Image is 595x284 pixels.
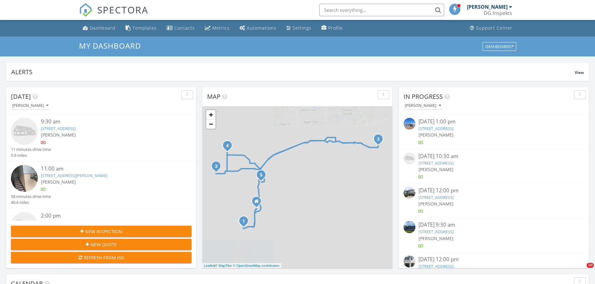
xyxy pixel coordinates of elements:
div: [DATE] 9:30 am [419,221,569,229]
a: [DATE] 12:00 pm [STREET_ADDRESS] [PERSON_NAME] [404,256,584,283]
a: [DATE] 12:00 pm [STREET_ADDRESS] [PERSON_NAME] [404,187,584,214]
div: Dashboards [485,44,513,49]
span: New Quote [91,241,117,248]
div: [PERSON_NAME] [467,4,508,10]
button: Refresh from ISN [11,252,191,263]
a: [STREET_ADDRESS] [41,220,76,225]
button: [PERSON_NAME] [11,102,50,110]
div: 703 Woodland Dr, Largo, FL 33771 [227,145,231,149]
i: 3 [215,164,217,169]
div: 11:00 am [41,165,176,173]
div: 9:30 am [41,118,176,126]
span: [PERSON_NAME] [419,201,454,207]
div: 11393 102nd Ct, Seminole, FL 33778 [216,166,220,170]
a: © MapTiler [215,264,232,267]
a: Dashboard [80,22,118,34]
span: New Inspection [85,228,122,235]
img: image_processing2025091991bxnbce.jpeg [404,256,415,267]
iframe: Intercom live chat [574,263,589,278]
div: [DATE] 10:30 am [419,152,569,160]
span: [PERSON_NAME] [41,132,76,138]
i: 5 [260,173,262,177]
a: 9:30 am [STREET_ADDRESS] [PERSON_NAME] 11 minutes drive time 5.9 miles [11,118,191,158]
span: Map [207,92,221,101]
div: 209 Berry Tree Pl, Brandon, FL 33510 [378,139,382,142]
div: Support Center [476,25,513,31]
div: 58 minutes drive time [11,194,51,200]
div: [DATE] 12:00 pm [419,256,569,263]
span: My Dashboard [79,41,141,51]
a: SPECTORA [79,8,148,22]
div: 11 minutes drive time [11,147,51,152]
img: house-placeholder-square-ca63347ab8c70e15b013bc22427d3df0f7f082c62ce06d78aee8ec4e70df452f.jpg [404,152,415,164]
div: Contacts [174,25,195,31]
a: Metrics [202,22,232,34]
a: [STREET_ADDRESS] [419,126,454,131]
a: Leaflet [204,264,214,267]
button: New Inspection [11,226,191,237]
div: Templates [132,25,157,31]
button: [PERSON_NAME] [404,102,442,110]
a: [DATE] 9:30 am [STREET_ADDRESS] [PERSON_NAME] [404,221,584,249]
div: Profile [328,25,343,31]
span: SPECTORA [97,3,148,16]
div: Alerts [11,68,575,76]
input: Search everything... [319,4,444,16]
span: [PERSON_NAME] [419,166,454,172]
div: Dashboard [90,25,116,31]
a: Support Center [467,22,515,34]
a: [DATE] 1:00 pm [STREET_ADDRESS] [PERSON_NAME] [404,118,584,146]
img: The Best Home Inspection Software - Spectora [79,3,93,17]
i: 1 [242,219,245,224]
a: © OpenStreetMap contributors [233,264,280,267]
img: house-placeholder-square-ca63347ab8c70e15b013bc22427d3df0f7f082c62ce06d78aee8ec4e70df452f.jpg [11,212,38,239]
a: Zoom out [206,119,216,129]
div: Settings [293,25,311,31]
a: [STREET_ADDRESS][PERSON_NAME] [41,173,107,178]
div: | [202,263,281,268]
span: [PERSON_NAME] [419,132,454,138]
a: Contacts [164,22,197,34]
i: 4 [226,144,229,148]
div: 7695 17th Way N, St Petersburg, FL 33702 [261,175,265,178]
span: 10 [587,263,594,268]
a: [STREET_ADDRESS] [419,195,454,200]
img: image_processing2025092794rg8hpm.jpeg [11,165,38,192]
div: 2:00 pm [41,212,176,220]
a: [STREET_ADDRESS] [419,229,454,234]
i: 2 [377,137,379,142]
img: image_processing20250918979ppua5.jpeg [404,221,415,233]
div: [DATE] 12:00 pm [419,187,569,195]
a: Templates [123,22,159,34]
a: Company Profile [319,22,345,34]
a: [STREET_ADDRESS] [419,160,454,166]
span: In Progress [404,92,443,101]
div: Refresh from ISN [16,254,186,261]
div: 212 28th St S, St. Petersburg FL 33701 [256,201,260,205]
div: [PERSON_NAME] [12,103,48,108]
a: 2:00 pm [STREET_ADDRESS] [PERSON_NAME] 54 minutes drive time 34.9 miles [11,212,191,253]
div: 40.4 miles [11,200,51,205]
div: 5.9 miles [11,152,51,158]
a: [STREET_ADDRESS] [41,126,76,131]
a: [STREET_ADDRESS] [419,263,454,269]
span: [DATE] [11,92,31,101]
div: Automations [247,25,276,31]
a: 11:00 am [STREET_ADDRESS][PERSON_NAME] [PERSON_NAME] 58 minutes drive time 40.4 miles [11,165,191,205]
a: Automations (Basic) [237,22,279,34]
button: New Quote [11,239,191,250]
div: [PERSON_NAME] [405,103,441,108]
div: [DATE] 1:00 pm [419,118,569,126]
img: image_processing2025091497esp09e.jpeg [404,118,415,130]
div: 5701 Bahia Del Mar Cir N #108, St. Petersburg, FL 33715 [244,221,247,224]
button: Dashboards [483,42,516,51]
img: house-placeholder-square-ca63347ab8c70e15b013bc22427d3df0f7f082c62ce06d78aee8ec4e70df452f.jpg [11,118,38,145]
span: [PERSON_NAME] [41,179,76,185]
a: Zoom in [206,110,216,119]
div: DG Inspekts [484,10,512,16]
span: View [575,70,584,75]
a: Settings [284,22,314,34]
div: Metrics [212,25,230,31]
a: [DATE] 10:30 am [STREET_ADDRESS] [PERSON_NAME] [404,152,584,180]
img: image_processing2025091785o5d3de.jpeg [404,187,415,199]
